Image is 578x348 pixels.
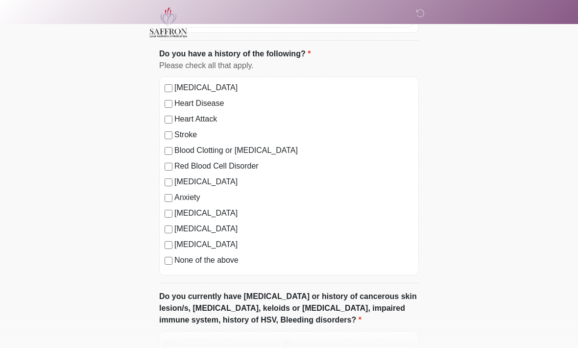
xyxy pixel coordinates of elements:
[174,208,413,220] label: [MEDICAL_DATA]
[174,224,413,235] label: [MEDICAL_DATA]
[174,129,413,141] label: Stroke
[174,82,413,94] label: [MEDICAL_DATA]
[159,60,419,72] div: Please check all that apply.
[165,85,172,93] input: [MEDICAL_DATA]
[174,114,413,125] label: Heart Attack
[165,257,172,265] input: None of the above
[165,163,172,171] input: Red Blood Cell Disorder
[165,116,172,124] input: Heart Attack
[165,195,172,202] input: Anxiety
[174,161,413,173] label: Red Blood Cell Disorder
[149,7,188,38] img: Saffron Laser Aesthetics and Medical Spa Logo
[174,145,413,157] label: Blood Clotting or [MEDICAL_DATA]
[165,148,172,155] input: Blood Clotting or [MEDICAL_DATA]
[159,49,311,60] label: Do you have a history of the following?
[165,226,172,234] input: [MEDICAL_DATA]
[159,291,419,326] label: Do you currently have [MEDICAL_DATA] or history of cancerous skin lesion/s, [MEDICAL_DATA], keloi...
[174,239,413,251] label: [MEDICAL_DATA]
[165,242,172,249] input: [MEDICAL_DATA]
[174,98,413,110] label: Heart Disease
[165,100,172,108] input: Heart Disease
[174,176,413,188] label: [MEDICAL_DATA]
[165,132,172,140] input: Stroke
[165,210,172,218] input: [MEDICAL_DATA]
[174,255,413,267] label: None of the above
[165,179,172,187] input: [MEDICAL_DATA]
[174,192,413,204] label: Anxiety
